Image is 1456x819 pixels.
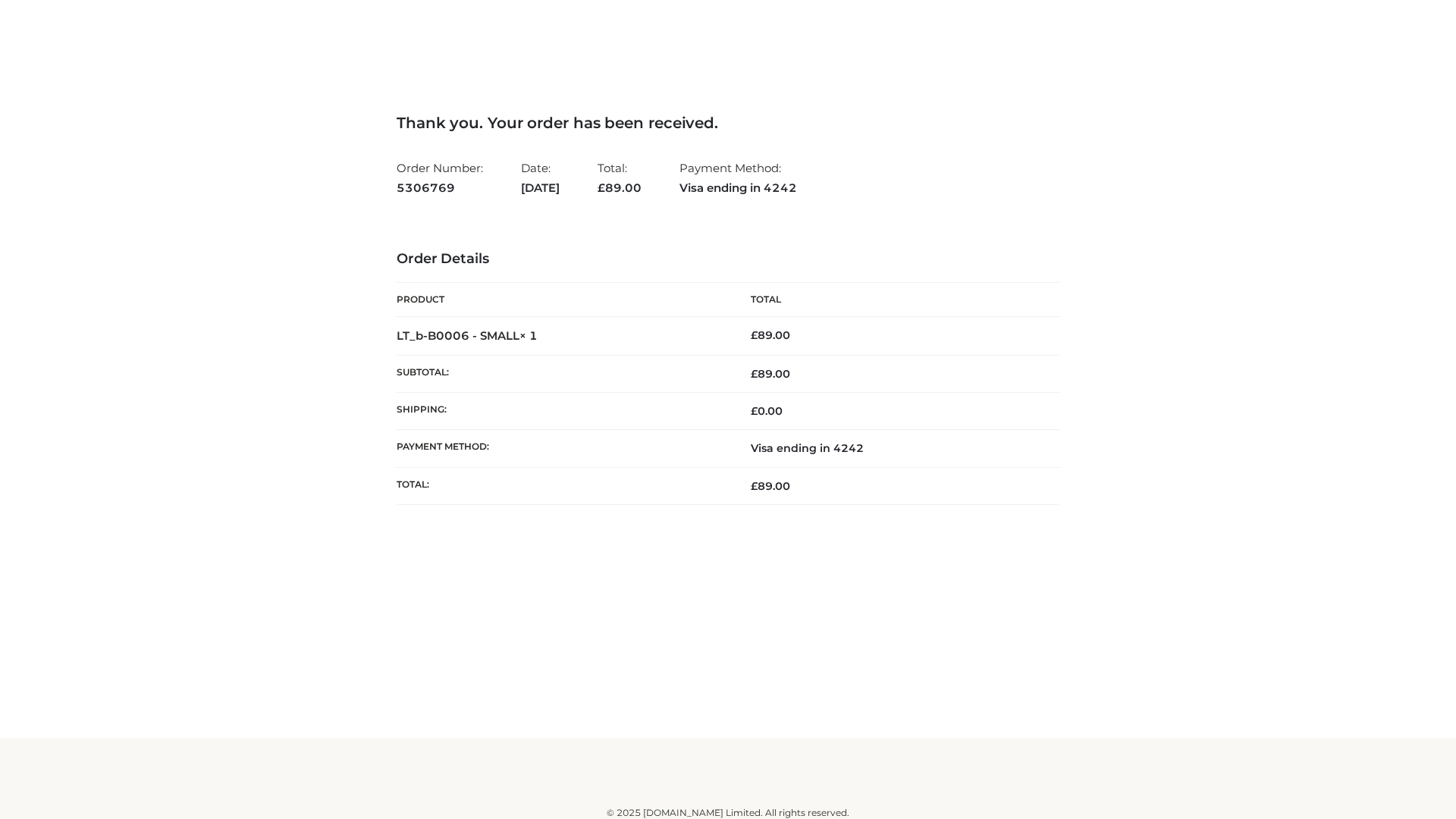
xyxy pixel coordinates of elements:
strong: 5306769 [397,178,483,198]
h3: Order Details [397,251,1059,268]
th: Total [728,283,1059,317]
li: Date: [521,155,560,201]
bdi: 0.00 [751,404,783,418]
li: Total: [598,155,642,201]
li: Payment Method: [679,155,797,201]
strong: LT_b-B0006 - SMALL [397,328,538,343]
th: Subtotal: [397,355,728,392]
th: Shipping: [397,393,728,430]
th: Payment method: [397,430,728,467]
th: Total: [397,467,728,504]
h3: Thank you. Your order has been received. [397,114,1059,132]
span: 89.00 [751,479,790,493]
bdi: 89.00 [751,328,790,342]
span: £ [598,180,605,195]
strong: × 1 [519,328,538,343]
td: Visa ending in 4242 [728,430,1059,467]
span: 89.00 [598,180,642,195]
strong: Visa ending in 4242 [679,178,797,198]
li: Order Number: [397,155,483,201]
span: £ [751,328,758,342]
span: 89.00 [751,367,790,381]
span: £ [751,367,758,381]
strong: [DATE] [521,178,560,198]
span: £ [751,404,758,418]
th: Product [397,283,728,317]
span: £ [751,479,758,493]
